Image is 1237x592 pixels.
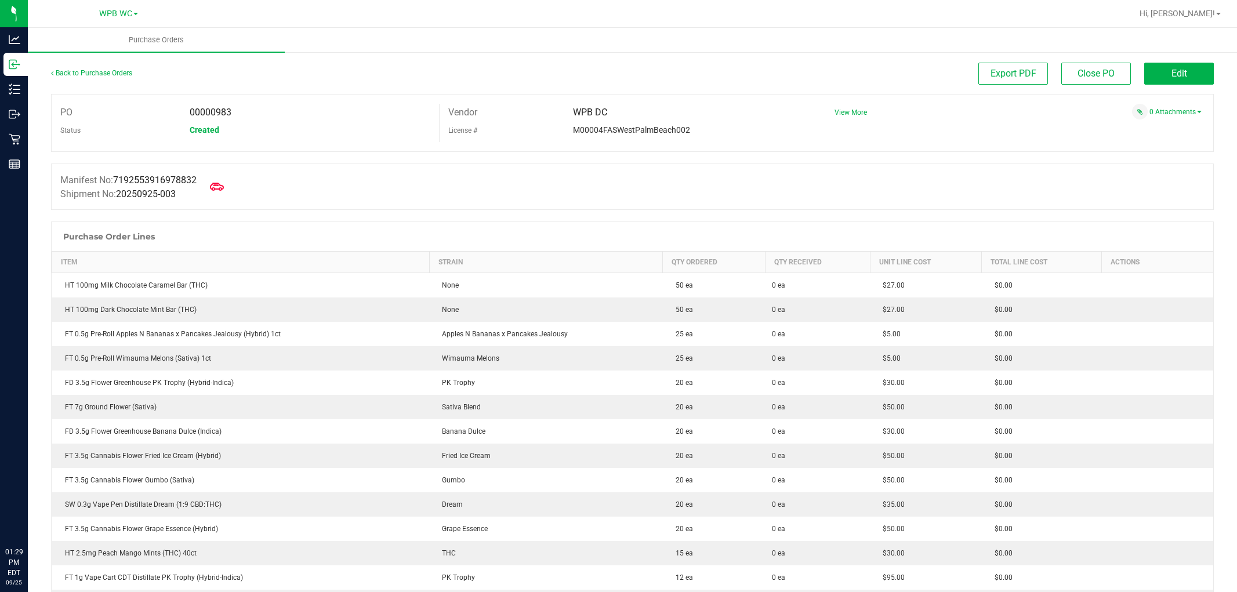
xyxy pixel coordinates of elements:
[670,549,693,557] span: 15 ea
[436,330,568,338] span: Apples N Bananas x Pancakes Jealousy
[982,252,1102,273] th: Total Line Cost
[59,329,423,339] div: FT 0.5g Pre-Roll Apples N Bananas x Pancakes Jealousy (Hybrid) 1ct
[9,158,20,170] inline-svg: Reports
[877,500,905,509] span: $35.00
[877,452,905,460] span: $50.00
[663,252,765,273] th: Qty Ordered
[59,426,423,437] div: FD 3.5g Flower Greenhouse Banana Dulce (Indica)
[772,304,785,315] span: 0 ea
[59,353,423,364] div: FT 0.5g Pre-Roll Wimauma Melons (Sativa) 1ct
[772,572,785,583] span: 0 ea
[765,252,870,273] th: Qty Received
[436,403,481,411] span: Sativa Blend
[573,107,607,118] span: WPB DC
[436,306,459,314] span: None
[448,104,477,121] label: Vendor
[573,125,690,135] span: M00004FASWestPalmBeach002
[835,108,867,117] a: View More
[772,280,785,290] span: 0 ea
[436,379,475,387] span: PK Trophy
[436,452,491,460] span: Fried Ice Cream
[877,354,901,362] span: $5.00
[59,548,423,558] div: HT 2.5mg Peach Mango Mints (THC) 40ct
[772,329,785,339] span: 0 ea
[9,108,20,120] inline-svg: Outbound
[9,83,20,95] inline-svg: Inventory
[59,304,423,315] div: HT 100mg Dark Chocolate Mint Bar (THC)
[436,549,456,557] span: THC
[989,330,1013,338] span: $0.00
[5,547,23,578] p: 01:29 PM EDT
[1078,68,1115,79] span: Close PO
[877,476,905,484] span: $50.00
[877,427,905,435] span: $30.00
[989,525,1013,533] span: $0.00
[59,499,423,510] div: SW 0.3g Vape Pen Distillate Dream (1:9 CBD:THC)
[1144,63,1214,85] button: Edit
[989,549,1013,557] span: $0.00
[436,476,465,484] span: Gumbo
[9,133,20,145] inline-svg: Retail
[429,252,662,273] th: Strain
[59,524,423,534] div: FT 3.5g Cannabis Flower Grape Essence (Hybrid)
[448,122,477,139] label: License #
[60,173,197,187] label: Manifest No:
[772,402,785,412] span: 0 ea
[1171,68,1187,79] span: Edit
[989,452,1013,460] span: $0.00
[989,306,1013,314] span: $0.00
[59,572,423,583] div: FT 1g Vape Cart CDT Distillate PK Trophy (Hybrid-Indica)
[1061,63,1131,85] button: Close PO
[5,578,23,587] p: 09/25
[59,402,423,412] div: FT 7g Ground Flower (Sativa)
[772,353,785,364] span: 0 ea
[436,525,488,533] span: Grape Essence
[99,9,132,19] span: WPB WC
[877,330,901,338] span: $5.00
[772,475,785,485] span: 0 ea
[670,476,693,484] span: 20 ea
[772,377,785,388] span: 0 ea
[989,500,1013,509] span: $0.00
[877,525,905,533] span: $50.00
[989,427,1013,435] span: $0.00
[772,451,785,461] span: 0 ea
[436,354,499,362] span: Wimauma Melons
[772,548,785,558] span: 0 ea
[59,451,423,461] div: FT 3.5g Cannabis Flower Fried Ice Cream (Hybrid)
[670,379,693,387] span: 20 ea
[670,281,693,289] span: 50 ea
[9,59,20,70] inline-svg: Inbound
[190,107,231,118] span: 00000983
[670,427,693,435] span: 20 ea
[1140,9,1215,18] span: Hi, [PERSON_NAME]!
[989,354,1013,362] span: $0.00
[670,452,693,460] span: 20 ea
[670,500,693,509] span: 20 ea
[772,524,785,534] span: 0 ea
[670,330,693,338] span: 25 ea
[670,403,693,411] span: 20 ea
[989,403,1013,411] span: $0.00
[772,499,785,510] span: 0 ea
[59,377,423,388] div: FD 3.5g Flower Greenhouse PK Trophy (Hybrid-Indica)
[989,281,1013,289] span: $0.00
[670,573,693,582] span: 12 ea
[670,525,693,533] span: 20 ea
[989,476,1013,484] span: $0.00
[436,500,463,509] span: Dream
[59,475,423,485] div: FT 3.5g Cannabis Flower Gumbo (Sativa)
[113,175,197,186] span: 7192553916978832
[877,573,905,582] span: $95.00
[9,34,20,45] inline-svg: Analytics
[190,125,219,135] span: Created
[113,35,199,45] span: Purchase Orders
[670,354,693,362] span: 25 ea
[989,573,1013,582] span: $0.00
[989,379,1013,387] span: $0.00
[877,306,905,314] span: $27.00
[51,69,132,77] a: Back to Purchase Orders
[436,281,459,289] span: None
[60,122,81,139] label: Status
